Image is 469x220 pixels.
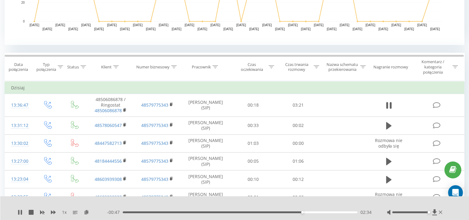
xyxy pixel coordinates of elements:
text: [DATE] [146,27,156,31]
a: 48579775343 [141,122,168,128]
a: 48579775343 [141,140,168,146]
text: [DATE] [404,27,414,31]
text: [DATE] [236,23,246,27]
div: Czas oczekiwania [237,62,267,72]
text: [DATE] [159,23,169,27]
div: Nazwa schematu przekierowania [326,62,359,72]
span: Rozmowa nie odbyła się [375,137,402,149]
text: [DATE] [56,23,65,27]
span: - 00:47 [107,209,123,215]
span: 02:34 [360,209,372,215]
text: [DATE] [339,23,349,27]
text: [DATE] [352,27,362,31]
td: [PERSON_NAME] (SIP) [181,94,231,117]
a: 48447582713 [95,140,122,146]
text: [DATE] [185,23,195,27]
a: 48603939308 [95,194,122,200]
text: [DATE] [68,27,78,31]
div: Numer biznesowy [136,64,170,70]
a: 48579775343 [141,176,168,182]
text: [DATE] [288,23,298,27]
div: Status [67,64,79,70]
td: Dzisiaj [5,82,464,94]
div: 13:36:47 [11,99,27,111]
div: 13:22:55 [11,191,27,203]
div: 13:23:04 [11,173,27,185]
td: 03:21 [276,94,320,117]
text: [DATE] [430,27,440,31]
div: Typ połączenia [36,62,56,72]
td: [PERSON_NAME] (SIP) [181,116,231,134]
text: [DATE] [378,27,388,31]
a: 48579775343 [141,158,168,164]
td: 00:18 [231,94,276,117]
td: [PERSON_NAME] (SIP) [181,152,231,170]
span: 1 x [62,209,67,215]
div: Czas trwania rozmowy [281,62,312,72]
div: Pracownik [192,64,211,70]
text: [DATE] [262,23,272,27]
td: 00:05 [231,152,276,170]
td: 01:06 [276,152,320,170]
td: 00:12 [276,170,320,188]
div: 13:31:12 [11,120,27,132]
td: [PERSON_NAME] (SIP) [181,134,231,152]
div: Klient [101,64,112,70]
text: [DATE] [301,27,311,31]
td: 00:00 [276,188,320,206]
div: Accessibility label [427,211,430,214]
text: [DATE] [43,27,52,31]
text: [DATE] [223,27,233,31]
td: 00:10 [231,170,276,188]
td: 00:33 [231,116,276,134]
td: [PERSON_NAME] (SIP) [181,188,231,206]
div: Komentarz / kategoria połączenia [415,59,451,75]
a: 48603939308 [95,176,122,182]
td: [PERSON_NAME] (SIP) [181,170,231,188]
text: [DATE] [133,23,143,27]
text: [DATE] [107,23,117,27]
text: 20 [21,1,25,4]
div: Data połączenia [5,62,32,72]
a: 48578060547 [95,122,122,128]
text: [DATE] [391,23,401,27]
div: 13:30:02 [11,137,27,149]
div: Nagranie rozmowy [373,64,408,70]
div: Accessibility label [301,211,304,214]
td: 00:00 [276,134,320,152]
a: 48579775343 [141,194,168,200]
td: 48506086878 / Ringostat [87,94,134,117]
text: [DATE] [81,23,91,27]
text: [DATE] [210,23,220,27]
text: [DATE] [365,23,375,27]
text: [DATE] [172,27,182,31]
a: 48184444556 [95,158,122,164]
text: [DATE] [327,27,337,31]
text: [DATE] [197,27,207,31]
td: 00:02 [276,116,320,134]
text: [DATE] [275,27,285,31]
text: [DATE] [417,23,427,27]
text: [DATE] [94,27,104,31]
span: Rozmowa nie odbyła się [375,191,402,203]
div: 13:27:00 [11,155,27,167]
a: 48506086878 [95,108,122,113]
td: 00:01 [231,188,276,206]
text: [DATE] [120,27,130,31]
a: 48579775343 [141,102,168,108]
div: Open Intercom Messenger [448,185,463,200]
text: 0 [23,20,25,23]
td: 01:03 [231,134,276,152]
text: [DATE] [314,23,324,27]
text: [DATE] [249,27,259,31]
text: [DATE] [30,23,39,27]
